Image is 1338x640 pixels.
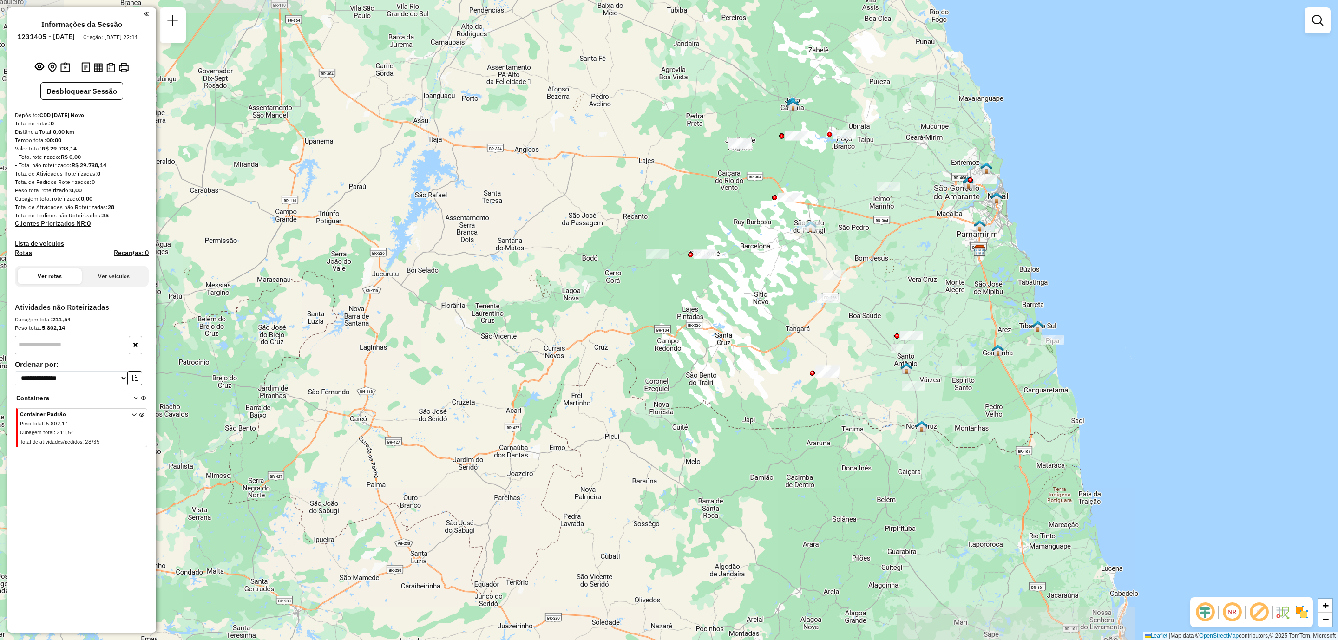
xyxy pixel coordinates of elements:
div: Atividade não roteirizada - SUPERMERCADO DOIS IR [816,366,840,376]
strong: R$ 0,00 [61,153,81,160]
span: + [1323,600,1329,611]
div: Atividade não roteirizada - DEPOSITO - TRES IRMA [728,139,751,148]
div: Atividade não roteirizada - MANOEL LUCAS DE SOUZ [833,130,856,139]
a: Nova sessão e pesquisa [164,11,182,32]
div: Atividade não roteirizada - CRUZ E SILVA SUPERME [799,222,822,231]
strong: 0,00 km [53,128,74,135]
img: Santo Antonio [900,362,912,374]
div: Atividade não roteirizada - CASTELINHO BEBIDAS [815,368,839,378]
img: PA - Goianinha [992,344,1004,356]
strong: R$ 29.738,14 [42,145,77,152]
div: Depósito: [15,111,149,119]
strong: 211,54 [52,316,71,323]
img: Tibau do Sul [1032,320,1044,333]
img: 638 UDC Light Pajuçara [980,162,992,174]
div: Atividade não roteirizada - CONV. SEM LIMITE [693,249,716,258]
img: 638 UDC Light Parnamirim [974,220,986,232]
button: Desbloquear Sessão [40,82,123,100]
span: 211,54 [57,429,74,436]
img: Exibir/Ocultar setores [1294,605,1309,620]
strong: 0 [51,120,54,127]
span: Ocultar NR [1221,601,1243,623]
div: Atividade não roteirizada - FRANCIVALDO VICTOR DA SILVA [817,294,840,303]
div: Atividade não roteirizada - MERC LEMOS [900,331,923,340]
div: Distância Total: [15,128,149,136]
button: Visualizar relatório de Roteirização [92,61,105,73]
div: Tempo total: [15,136,149,144]
img: Fluxo de ruas [1275,605,1290,620]
span: Total de atividades/pedidos [20,438,82,445]
a: Leaflet [1145,633,1167,639]
a: Zoom in [1318,599,1332,613]
strong: R$ 29.738,14 [72,162,106,169]
span: Cubagem total [20,429,54,436]
img: João Camara [787,99,799,111]
div: Atividade não roteirizada - MARIA LETICIA GRACIANO [778,193,801,202]
a: Clique aqui para minimizar o painel [144,8,149,19]
strong: 5.802,14 [42,324,65,331]
strong: 0,00 [81,195,92,202]
span: Peso total [20,420,43,427]
div: Total de rotas: [15,119,149,128]
img: CDD Natal Novo [974,245,986,257]
div: Atividade não roteirizada - DANILO MEDEIROS DANTAS 09479080486 [817,294,840,303]
div: Atividade não roteirizada - BAR DO KENO [891,344,914,353]
div: Total de Pedidos não Roteirizados: [15,211,149,220]
h4: Informações da Sessão [41,20,122,29]
span: Exibir rótulo [1248,601,1270,623]
div: Atividade não roteirizada - JOAO BATISTA DE MELO [728,139,752,149]
div: Cubagem total roteirizado: [15,195,149,203]
button: Exibir sessão original [33,60,46,75]
button: Visualizar Romaneio [105,61,117,74]
div: Criação: [DATE] 22:11 [79,33,142,41]
strong: CDD [DATE] Novo [39,111,84,118]
h4: Recargas: 0 [114,249,149,257]
span: : [54,429,55,436]
div: Atividade não roteirizada - MERC MANOEL DIAS [728,138,751,147]
img: PA - Zona Norte [963,177,975,189]
div: Atividade não roteirizada - BAR DA LIANE [729,140,752,150]
span: Ocultar deslocamento [1194,601,1216,623]
span: Containers [16,393,121,403]
span: Container Padrão [20,410,120,418]
strong: 0,00 [70,187,82,194]
strong: 28 [108,203,114,210]
div: Atividade não roteirizada - ACAI DA PIPA [1041,335,1064,345]
strong: 0 [97,170,100,177]
div: Peso total roteirizado: [15,186,149,195]
span: : [43,420,45,427]
img: São Paulo do Potengi [805,221,817,233]
div: Atividade não roteirizada - ATUAL SUPER UMARI [877,182,900,191]
strong: 0 [87,219,91,228]
img: P.A INUTILIZADO [787,97,799,109]
div: Atividade não roteirizada - MERC FRANCA [785,131,808,140]
button: Centralizar mapa no depósito ou ponto de apoio [46,60,59,75]
div: Valor total: [15,144,149,153]
h4: Clientes Priorizados NR: [15,220,149,228]
button: Imprimir Rotas [117,61,131,74]
span: 28/35 [85,438,100,445]
img: Nova Cruz [916,420,928,432]
label: Ordenar por: [15,359,149,370]
button: Ver rotas [18,268,82,284]
div: Total de Pedidos Roteirizados: [15,178,149,186]
div: Atividade não roteirizada - MERC ALVES [816,365,840,374]
h6: 1231405 - [DATE] [17,33,75,41]
div: Atividade não roteirizada - SEBASTIaO BORGES DE OLIVEIRA [646,249,669,259]
strong: 0 [92,178,95,185]
button: Painel de Sugestão [59,60,72,75]
h4: Lista de veículos [15,240,149,248]
button: Logs desbloquear sessão [79,60,92,75]
div: Map data © contributors,© 2025 TomTom, Microsoft [1143,632,1338,640]
img: 404 UDC Full Lagoa Seca [990,192,1003,204]
strong: 00:00 [46,137,61,144]
div: Atividade não roteirizada - BAR DE SIMONE [952,366,976,376]
button: Ver veículos [82,268,146,284]
span: | [1169,633,1170,639]
a: OpenStreetMap [1200,633,1239,639]
h4: Rotas [15,249,32,257]
a: Zoom out [1318,613,1332,627]
div: Atividade não roteirizada - ELIENE BENEDITO [815,366,839,375]
div: Total de Atividades Roteirizadas: [15,170,149,178]
div: - Total não roteirizado: [15,161,149,170]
